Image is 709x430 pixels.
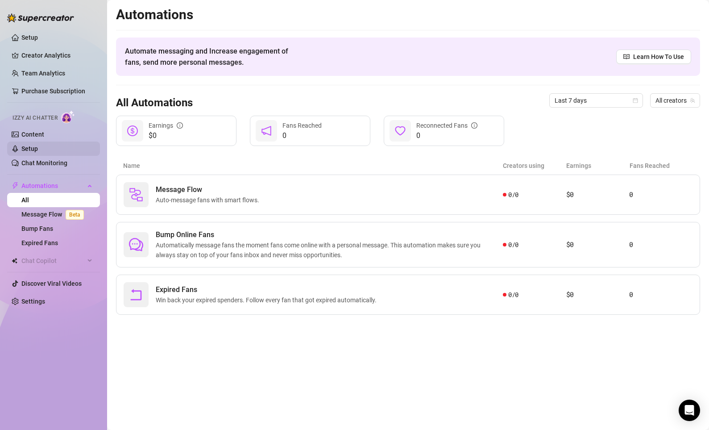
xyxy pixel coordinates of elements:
span: Fans Reached [282,122,322,129]
span: Chat Copilot [21,254,85,268]
span: read [623,54,630,60]
article: Name [123,161,503,171]
span: calendar [633,98,638,103]
a: All [21,196,29,204]
span: info-circle [471,122,477,129]
article: Creators using [503,161,566,171]
span: Last 7 days [555,94,638,107]
span: 0 [282,130,322,141]
article: 0 [629,289,692,300]
a: Discover Viral Videos [21,280,82,287]
a: Expired Fans [21,239,58,246]
a: Purchase Subscription [21,88,85,95]
span: dollar [127,125,138,136]
a: Bump Fans [21,225,53,232]
a: Chat Monitoring [21,159,67,167]
article: $0 [566,189,630,200]
span: comment [129,238,143,252]
span: 0 / 0 [508,240,518,250]
article: 0 [629,189,692,200]
img: Chat Copilot [12,258,17,264]
a: Learn How To Use [616,50,691,64]
span: Automatically message fans the moment fans come online with a personal message. This automation m... [156,240,503,260]
span: Automations [21,179,85,193]
span: Bump Online Fans [156,230,503,240]
img: svg%3e [129,188,143,202]
span: Learn How To Use [633,52,684,62]
span: Automate messaging and Increase engagement of fans, send more personal messages. [125,46,297,68]
article: Earnings [566,161,630,171]
a: Team Analytics [21,70,65,77]
span: thunderbolt [12,182,19,189]
img: logo-BBDzfeDw.svg [7,13,74,22]
article: 0 [629,239,692,250]
a: Setup [21,145,38,152]
span: Izzy AI Chatter [12,114,58,122]
a: Settings [21,298,45,305]
span: 0 / 0 [508,290,518,300]
a: Setup [21,34,38,41]
a: Creator Analytics [21,48,93,63]
span: All creators [655,94,695,107]
article: $0 [566,289,630,300]
span: notification [261,125,272,136]
span: Beta [66,210,84,220]
span: $0 [149,130,183,141]
div: Reconnected Fans [416,121,477,130]
span: Win back your expired spenders. Follow every fan that got expired automatically. [156,295,380,305]
h3: All Automations [116,96,193,110]
span: 0 [416,130,477,141]
span: info-circle [177,122,183,129]
span: team [690,98,695,103]
span: Expired Fans [156,284,380,295]
span: 0 / 0 [508,190,518,200]
span: heart [395,125,406,136]
div: Earnings [149,121,183,130]
h2: Automations [116,6,700,23]
span: rollback [129,288,143,302]
article: Fans Reached [630,161,693,171]
a: Content [21,131,44,138]
span: Message Flow [156,184,263,195]
div: Open Intercom Messenger [679,400,700,421]
img: AI Chatter [61,110,75,123]
article: $0 [566,239,630,250]
a: Message FlowBeta [21,211,87,218]
span: Auto-message fans with smart flows. [156,195,263,205]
